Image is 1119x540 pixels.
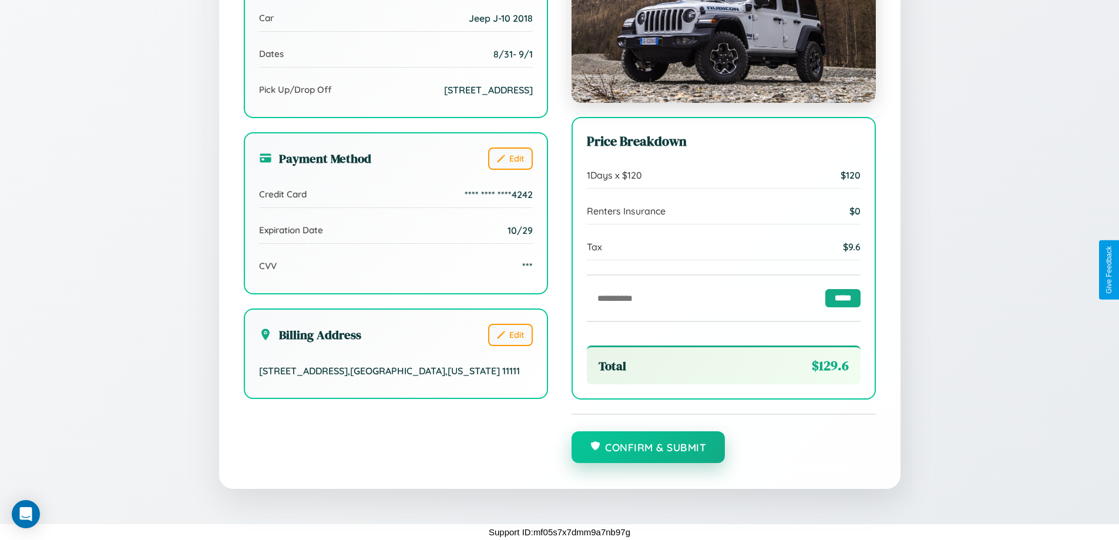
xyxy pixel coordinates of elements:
div: Give Feedback [1105,246,1113,294]
h3: Price Breakdown [587,132,861,150]
div: Open Intercom Messenger [12,500,40,528]
span: 10/29 [508,224,533,236]
span: [STREET_ADDRESS] [444,84,533,96]
h3: Payment Method [259,150,371,167]
p: Support ID: mf05s7x7dmm9a7nb97g [489,524,630,540]
span: Expiration Date [259,224,323,236]
span: 1 Days x $ 120 [587,169,642,181]
span: Total [599,357,626,374]
span: Dates [259,48,284,59]
span: $ 9.6 [843,241,861,253]
span: Tax [587,241,602,253]
span: [STREET_ADDRESS] , [GEOGRAPHIC_DATA] , [US_STATE] 11111 [259,365,520,377]
button: Edit [488,147,533,170]
button: Edit [488,324,533,346]
span: Renters Insurance [587,205,666,217]
span: Car [259,12,274,24]
button: Confirm & Submit [572,431,725,463]
span: $ 129.6 [812,357,849,375]
span: $ 0 [849,205,861,217]
span: Credit Card [259,189,307,200]
span: Jeep J-10 2018 [469,12,533,24]
span: 8 / 31 - 9 / 1 [493,48,533,60]
h3: Billing Address [259,326,361,343]
span: Pick Up/Drop Off [259,84,332,95]
span: CVV [259,260,277,271]
span: $ 120 [841,169,861,181]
